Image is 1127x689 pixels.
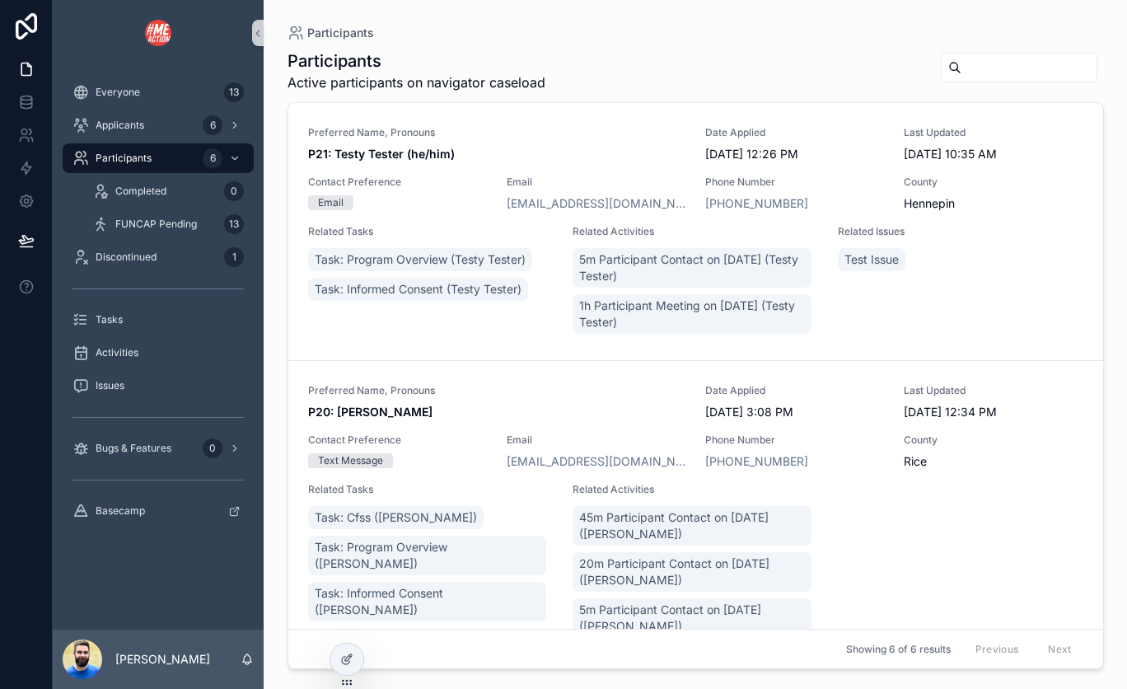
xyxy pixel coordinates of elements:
[705,434,884,447] span: Phone Number
[904,195,955,212] span: Hennepin
[507,434,685,447] span: Email
[904,146,1083,162] span: [DATE] 10:35 AM
[579,298,805,330] span: 1h Participant Meeting on [DATE] (Testy Tester)
[315,509,477,526] span: Task: Cfss ([PERSON_NAME])
[96,152,152,165] span: Participants
[507,195,685,212] a: [EMAIL_ADDRESS][DOMAIN_NAME]
[224,82,244,102] div: 13
[63,77,254,107] a: Everyone13
[705,404,884,420] span: [DATE] 3:08 PM
[96,504,145,518] span: Basecamp
[579,251,805,284] span: 5m Participant Contact on [DATE] (Testy Tester)
[705,126,884,139] span: Date Applied
[63,434,254,463] a: Bugs & Features0
[115,218,197,231] span: FUNCAP Pending
[82,209,254,239] a: FUNCAP Pending13
[573,248,811,288] a: 5m Participant Contact on [DATE] (Testy Tester)
[96,313,123,326] span: Tasks
[288,49,545,73] h1: Participants
[705,453,808,470] a: [PHONE_NUMBER]
[573,506,811,546] a: 45m Participant Contact on [DATE] ([PERSON_NAME])
[308,278,528,301] a: Task: Informed Consent (Testy Tester)
[838,225,1083,238] span: Related Issues
[203,115,222,135] div: 6
[63,143,254,173] a: Participants6
[96,379,124,392] span: Issues
[579,509,805,542] span: 45m Participant Contact on [DATE] ([PERSON_NAME])
[315,251,526,268] span: Task: Program Overview (Testy Tester)
[63,496,254,526] a: Basecamp
[844,251,899,268] span: Test Issue
[838,248,905,271] a: Test Issue
[308,434,487,447] span: Contact Preference
[705,384,884,397] span: Date Applied
[318,453,383,468] div: Text Message
[63,242,254,272] a: Discontinued1
[224,247,244,267] div: 1
[308,248,532,271] a: Task: Program Overview (Testy Tester)
[307,25,374,41] span: Participants
[145,20,171,46] img: App logo
[63,371,254,401] a: Issues
[308,405,433,419] strong: P20: [PERSON_NAME]
[308,582,547,621] a: Task: Informed Consent ([PERSON_NAME])
[308,225,554,238] span: Related Tasks
[224,214,244,234] div: 13
[573,552,811,592] a: 20m Participant Contact on [DATE] ([PERSON_NAME])
[288,73,545,92] span: Active participants on navigator caseload
[315,539,540,572] span: Task: Program Overview ([PERSON_NAME])
[579,602,805,635] span: 5m Participant Contact on [DATE] ([PERSON_NAME])
[224,181,244,201] div: 0
[82,176,254,206] a: Completed0
[579,555,805,588] span: 20m Participant Contact on [DATE] ([PERSON_NAME])
[315,585,540,618] span: Task: Informed Consent ([PERSON_NAME])
[308,147,455,161] strong: P21: Testy Tester (he/him)
[904,404,1083,420] span: [DATE] 12:34 PM
[904,384,1083,397] span: Last Updated
[115,651,210,668] p: [PERSON_NAME]
[96,119,144,132] span: Applicants
[288,25,374,41] a: Participants
[904,434,1083,447] span: County
[846,643,951,656] span: Showing 6 of 6 results
[573,225,818,238] span: Related Activities
[308,126,686,139] span: Preferred Name, Pronouns
[705,176,884,189] span: Phone Number
[904,453,927,470] span: Rice
[315,281,521,298] span: Task: Informed Consent (Testy Tester)
[63,338,254,368] a: Activities
[507,453,685,470] a: [EMAIL_ADDRESS][DOMAIN_NAME]
[63,110,254,140] a: Applicants6
[308,536,547,575] a: Task: Program Overview ([PERSON_NAME])
[705,146,884,162] span: [DATE] 12:26 PM
[96,86,140,99] span: Everyone
[904,176,1083,189] span: County
[507,176,685,189] span: Email
[53,66,264,547] div: scrollable content
[308,176,487,189] span: Contact Preference
[96,251,157,264] span: Discontinued
[115,185,166,198] span: Completed
[288,103,1103,360] a: Preferred Name, PronounsP21: Testy Tester (he/him)Date Applied[DATE] 12:26 PMLast Updated[DATE] 1...
[308,506,484,529] a: Task: Cfss ([PERSON_NAME])
[96,346,138,359] span: Activities
[904,126,1083,139] span: Last Updated
[308,483,554,496] span: Related Tasks
[203,438,222,458] div: 0
[63,305,254,335] a: Tasks
[203,148,222,168] div: 6
[308,384,686,397] span: Preferred Name, Pronouns
[96,442,171,455] span: Bugs & Features
[705,195,808,212] a: [PHONE_NUMBER]
[318,195,344,210] div: Email
[573,598,811,638] a: 5m Participant Contact on [DATE] ([PERSON_NAME])
[573,483,818,496] span: Related Activities
[573,294,811,334] a: 1h Participant Meeting on [DATE] (Testy Tester)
